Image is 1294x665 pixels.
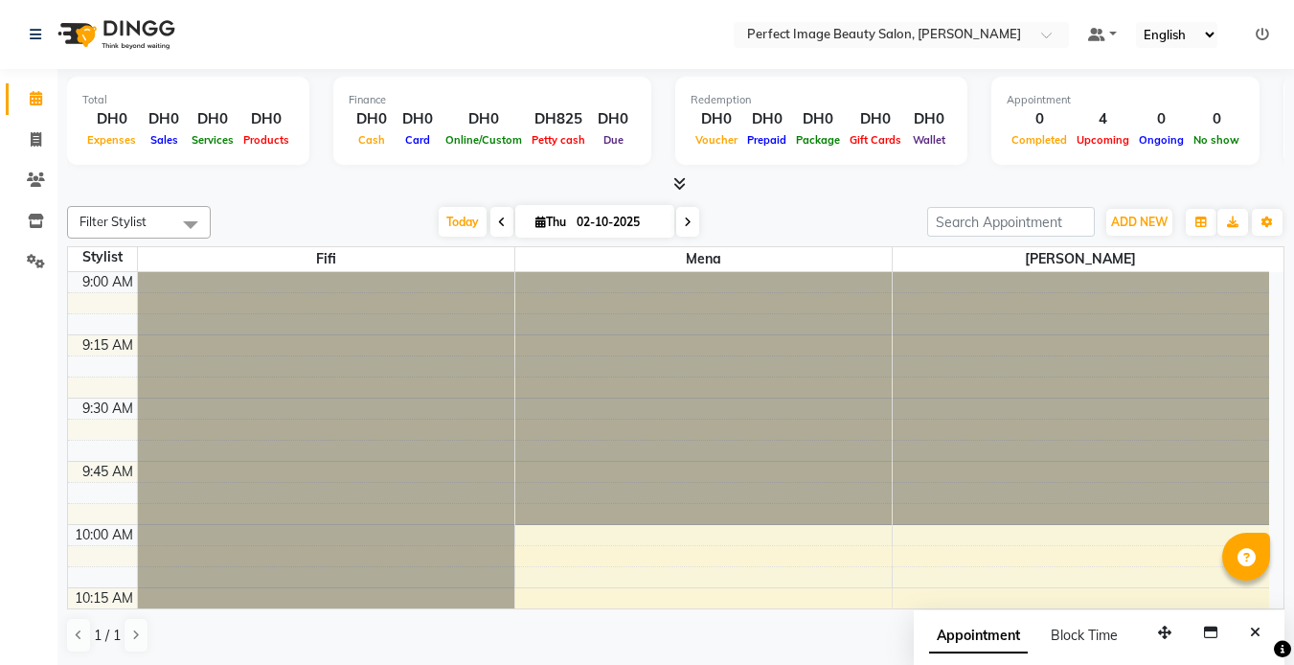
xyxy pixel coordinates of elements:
div: Total [82,92,294,108]
span: [PERSON_NAME] [893,247,1270,271]
div: 9:30 AM [79,399,137,419]
div: DH0 [187,108,238,130]
span: 1 / 1 [94,626,121,646]
div: DH0 [906,108,952,130]
button: ADD NEW [1106,209,1172,236]
span: Fifi [138,247,514,271]
div: 0 [1007,108,1072,130]
div: DH0 [742,108,791,130]
span: Services [187,133,238,147]
div: Finance [349,92,636,108]
span: Online/Custom [441,133,527,147]
div: Appointment [1007,92,1244,108]
span: ADD NEW [1111,215,1168,229]
div: 0 [1189,108,1244,130]
div: 4 [1072,108,1134,130]
div: DH0 [82,108,141,130]
span: Filter Stylist [79,214,147,229]
span: Cash [353,133,390,147]
img: logo [49,8,180,61]
span: No show [1189,133,1244,147]
div: DH0 [141,108,187,130]
input: 2025-10-02 [571,208,667,237]
div: DH0 [845,108,906,130]
div: 9:45 AM [79,462,137,482]
div: 10:00 AM [71,525,137,545]
span: Card [400,133,435,147]
span: Mena [515,247,892,271]
div: DH0 [691,108,742,130]
span: Package [791,133,845,147]
span: Completed [1007,133,1072,147]
div: DH825 [527,108,590,130]
span: Prepaid [742,133,791,147]
span: Sales [146,133,183,147]
span: Petty cash [527,133,590,147]
iframe: chat widget [1214,588,1275,646]
div: Redemption [691,92,952,108]
div: 9:00 AM [79,272,137,292]
div: DH0 [395,108,441,130]
span: Expenses [82,133,141,147]
span: Ongoing [1134,133,1189,147]
span: Wallet [908,133,950,147]
div: DH0 [441,108,527,130]
div: 9:15 AM [79,335,137,355]
span: Block Time [1051,627,1118,644]
span: Appointment [929,619,1028,654]
div: 0 [1134,108,1189,130]
div: DH0 [349,108,395,130]
input: Search Appointment [927,207,1095,237]
div: Stylist [68,247,137,267]
div: DH0 [590,108,636,130]
span: Due [599,133,628,147]
div: 10:15 AM [71,588,137,608]
span: Upcoming [1072,133,1134,147]
span: Products [238,133,294,147]
div: DH0 [238,108,294,130]
span: Today [439,207,487,237]
span: Gift Cards [845,133,906,147]
span: Voucher [691,133,742,147]
span: Thu [531,215,571,229]
div: DH0 [791,108,845,130]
